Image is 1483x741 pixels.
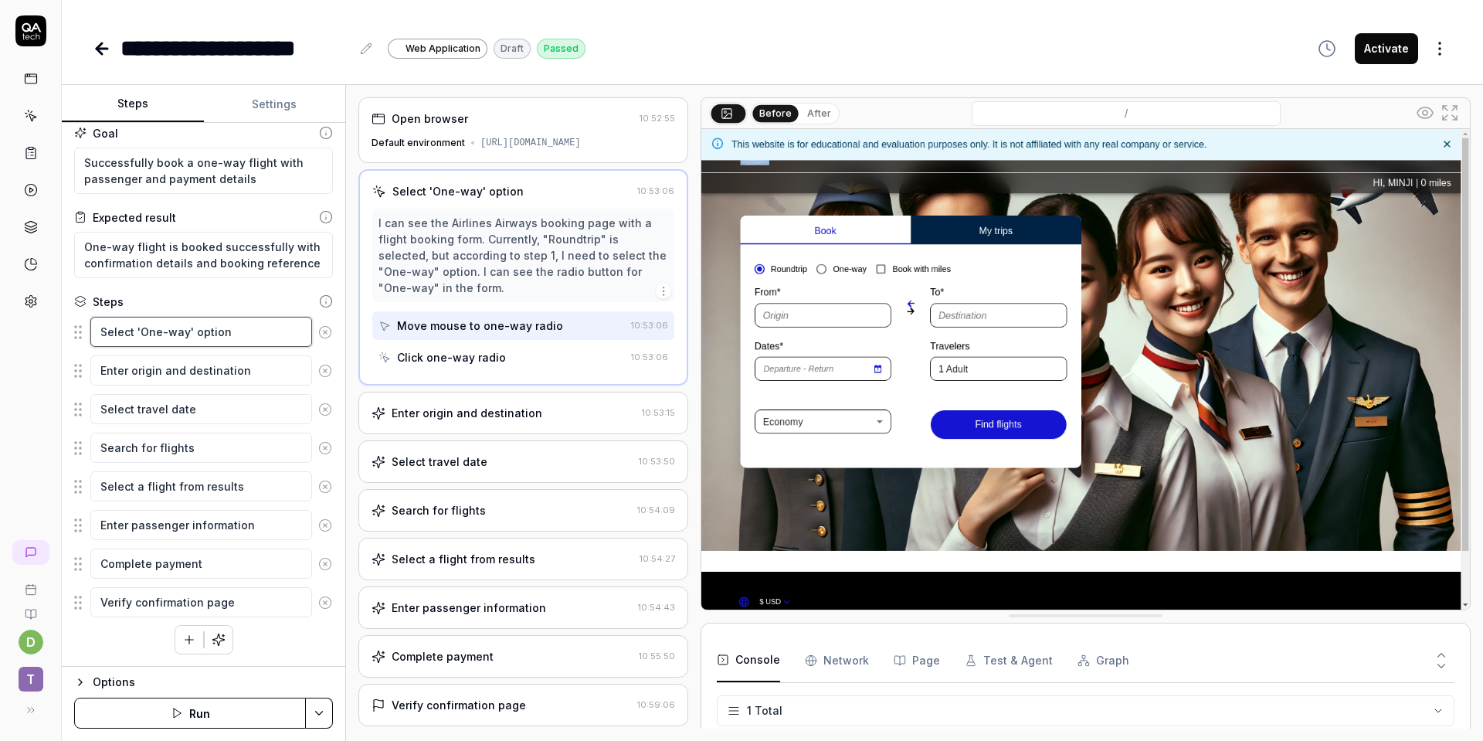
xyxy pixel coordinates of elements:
[74,393,333,426] div: Suggestions
[392,183,524,199] div: Select 'One-way' option
[392,405,542,421] div: Enter origin and destination
[392,110,468,127] div: Open browser
[639,456,675,467] time: 10:53:50
[1413,100,1437,125] button: Show all interative elements
[1355,33,1418,64] button: Activate
[801,105,837,122] button: After
[204,86,346,123] button: Settings
[631,320,668,331] time: 10:53:06
[392,697,526,713] div: Verify confirmation page
[388,38,487,59] a: Web Application
[1308,33,1346,64] button: View version history
[480,136,581,150] div: [URL][DOMAIN_NAME]
[19,667,43,692] span: t
[93,125,118,141] div: Goal
[372,343,674,372] button: Click one-way radio10:53:06
[62,86,204,123] button: Steps
[12,540,49,565] a: New conversation
[717,639,780,682] button: Console
[637,699,675,710] time: 10:59:06
[537,39,585,59] div: Passed
[392,551,535,567] div: Select a flight from results
[93,294,124,310] div: Steps
[74,509,333,542] div: Suggestions
[312,317,338,348] button: Remove step
[1437,100,1462,125] button: Open in full screen
[6,596,55,620] a: Documentation
[753,104,799,121] button: Before
[494,39,531,59] div: Draft
[392,454,487,470] div: Select travel date
[74,355,333,387] div: Suggestions
[74,471,333,503] div: Suggestions
[397,318,563,334] div: Move mouse to one-way radio
[312,394,338,425] button: Remove step
[638,602,675,613] time: 10:54:43
[397,349,506,365] div: Click one-way radio
[378,215,668,296] div: I can see the Airlines Airways booking page with a flight booking form. Currently, "Roundtrip" is...
[637,505,675,515] time: 10:54:09
[93,209,176,226] div: Expected result
[640,553,675,564] time: 10:54:27
[93,673,333,692] div: Options
[19,630,43,654] button: d
[74,432,333,464] div: Suggestions
[312,471,338,502] button: Remove step
[6,571,55,596] a: Book a call with us
[640,113,675,124] time: 10:52:55
[639,651,675,661] time: 10:55:50
[642,407,675,418] time: 10:53:15
[74,586,333,619] div: Suggestions
[372,136,465,150] div: Default environment
[805,639,869,682] button: Network
[392,648,494,665] div: Complete payment
[406,42,480,56] span: Web Application
[312,433,338,464] button: Remove step
[6,654,55,695] button: t
[631,352,668,362] time: 10:53:06
[74,548,333,580] div: Suggestions
[701,129,1470,610] img: Screenshot
[392,502,486,518] div: Search for flights
[965,639,1053,682] button: Test & Agent
[392,600,546,616] div: Enter passenger information
[312,549,338,580] button: Remove step
[312,510,338,541] button: Remove step
[372,311,674,340] button: Move mouse to one-way radio10:53:06
[74,698,306,729] button: Run
[312,587,338,618] button: Remove step
[637,185,674,196] time: 10:53:06
[74,673,333,692] button: Options
[1077,639,1129,682] button: Graph
[312,355,338,386] button: Remove step
[74,316,333,348] div: Suggestions
[894,639,940,682] button: Page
